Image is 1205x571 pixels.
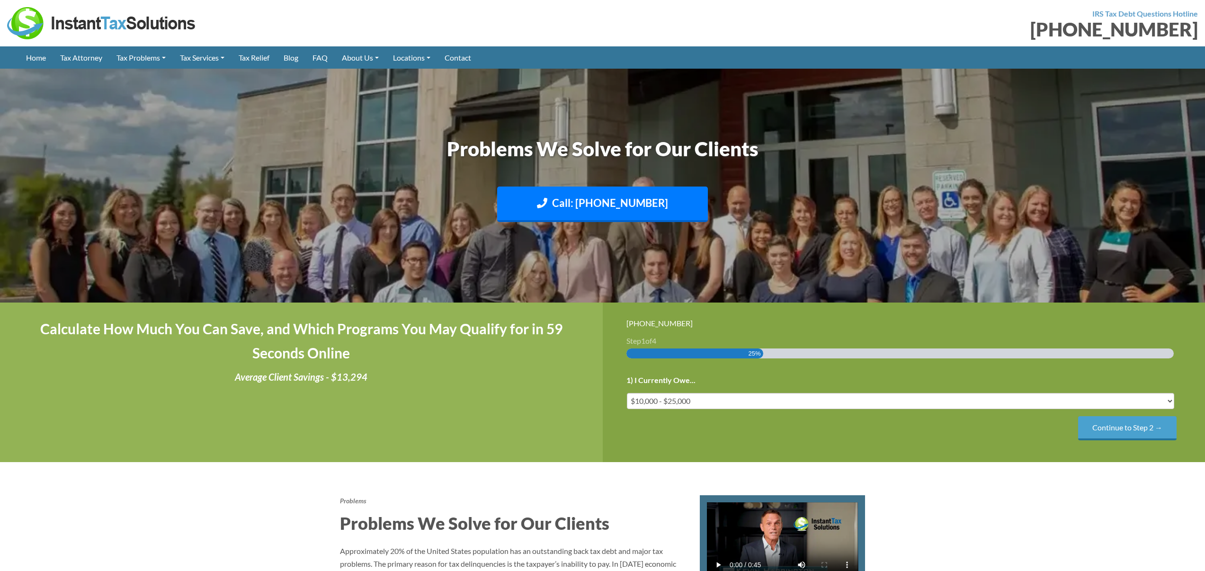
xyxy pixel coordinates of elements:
[173,46,232,69] a: Tax Services
[386,46,437,69] a: Locations
[1092,9,1198,18] strong: IRS Tax Debt Questions Hotline
[305,46,335,69] a: FAQ
[610,20,1198,39] div: [PHONE_NUMBER]
[437,46,478,69] a: Contact
[335,46,386,69] a: About Us
[235,371,367,383] i: Average Client Savings - $13,294
[641,336,645,345] span: 1
[340,135,866,163] h1: Problems We Solve for Our Clients
[19,46,53,69] a: Home
[626,375,696,385] label: 1) I Currently Owe...
[7,18,196,27] a: Instant Tax Solutions Logo
[626,317,1182,330] div: [PHONE_NUMBER]
[340,497,366,505] strong: Problems
[340,511,686,535] h2: Problems We Solve for Our Clients
[232,46,277,69] a: Tax Relief
[24,317,579,365] h4: Calculate How Much You Can Save, and Which Programs You May Qualify for in 59 Seconds Online
[626,337,1182,345] h3: Step of
[497,187,708,222] a: Call: [PHONE_NUMBER]
[53,46,109,69] a: Tax Attorney
[7,7,196,39] img: Instant Tax Solutions Logo
[652,336,656,345] span: 4
[1078,416,1177,440] input: Continue to Step 2 →
[277,46,305,69] a: Blog
[109,46,173,69] a: Tax Problems
[749,348,761,358] span: 25%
